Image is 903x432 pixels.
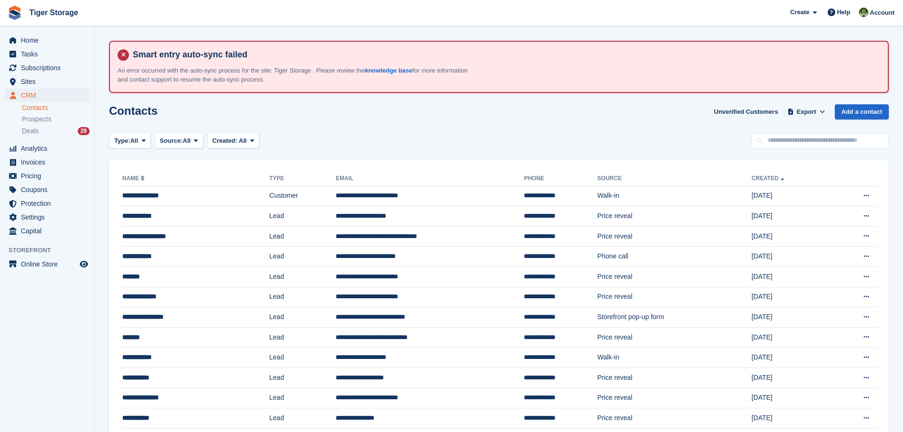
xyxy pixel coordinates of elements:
[160,136,182,146] span: Source:
[269,206,336,227] td: Lead
[122,175,146,182] a: Name
[22,127,39,136] span: Deals
[118,66,473,84] p: An error occurred with the auto-sync process for the site: Tiger Storage . Please review the for ...
[207,133,259,148] button: Created: All
[597,171,751,186] th: Source
[130,136,138,146] span: All
[155,133,203,148] button: Source: All
[597,186,751,206] td: Walk-in
[5,156,90,169] a: menu
[790,8,809,17] span: Create
[269,287,336,307] td: Lead
[22,115,51,124] span: Prospects
[239,137,247,144] span: All
[5,211,90,224] a: menu
[269,247,336,267] td: Lead
[269,327,336,348] td: Lead
[751,388,831,408] td: [DATE]
[597,327,751,348] td: Price reveal
[183,136,191,146] span: All
[5,183,90,196] a: menu
[21,61,78,74] span: Subscriptions
[597,206,751,227] td: Price reveal
[597,408,751,429] td: Price reveal
[26,5,82,20] a: Tiger Storage
[336,171,524,186] th: Email
[751,348,831,368] td: [DATE]
[785,104,827,120] button: Export
[269,368,336,388] td: Lead
[751,408,831,429] td: [DATE]
[21,224,78,238] span: Capital
[269,408,336,429] td: Lead
[597,247,751,267] td: Phone call
[109,104,158,117] h1: Contacts
[21,257,78,271] span: Online Store
[797,107,816,117] span: Export
[5,75,90,88] a: menu
[5,257,90,271] a: menu
[524,171,597,186] th: Phone
[21,75,78,88] span: Sites
[21,169,78,183] span: Pricing
[5,169,90,183] a: menu
[751,186,831,206] td: [DATE]
[114,136,130,146] span: Type:
[751,206,831,227] td: [DATE]
[21,34,78,47] span: Home
[751,226,831,247] td: [DATE]
[365,67,412,74] a: knowledge base
[597,348,751,368] td: Walk-in
[597,267,751,287] td: Price reveal
[22,114,90,124] a: Prospects
[212,137,237,144] span: Created:
[129,49,880,60] h4: Smart entry auto-sync failed
[835,104,889,120] a: Add a contact
[751,175,786,182] a: Created
[78,258,90,270] a: Preview store
[21,156,78,169] span: Invoices
[269,186,336,206] td: Customer
[597,226,751,247] td: Price reveal
[859,8,868,17] img: Matthew Ellwood
[109,133,151,148] button: Type: All
[5,224,90,238] a: menu
[751,327,831,348] td: [DATE]
[269,348,336,368] td: Lead
[22,103,90,112] a: Contacts
[870,8,894,18] span: Account
[5,197,90,210] a: menu
[269,388,336,408] td: Lead
[5,142,90,155] a: menu
[751,267,831,287] td: [DATE]
[269,307,336,328] td: Lead
[21,47,78,61] span: Tasks
[21,197,78,210] span: Protection
[21,89,78,102] span: CRM
[21,211,78,224] span: Settings
[5,34,90,47] a: menu
[9,246,94,255] span: Storefront
[78,127,90,135] div: 29
[269,267,336,287] td: Lead
[751,247,831,267] td: [DATE]
[751,287,831,307] td: [DATE]
[269,171,336,186] th: Type
[269,226,336,247] td: Lead
[5,61,90,74] a: menu
[8,6,22,20] img: stora-icon-8386f47178a22dfd0bd8f6a31ec36ba5ce8667c1dd55bd0f319d3a0aa187defe.svg
[22,126,90,136] a: Deals 29
[597,388,751,408] td: Price reveal
[5,89,90,102] a: menu
[837,8,850,17] span: Help
[751,368,831,388] td: [DATE]
[597,307,751,328] td: Storefront pop-up form
[597,287,751,307] td: Price reveal
[21,142,78,155] span: Analytics
[5,47,90,61] a: menu
[21,183,78,196] span: Coupons
[710,104,782,120] a: Unverified Customers
[597,368,751,388] td: Price reveal
[751,307,831,328] td: [DATE]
